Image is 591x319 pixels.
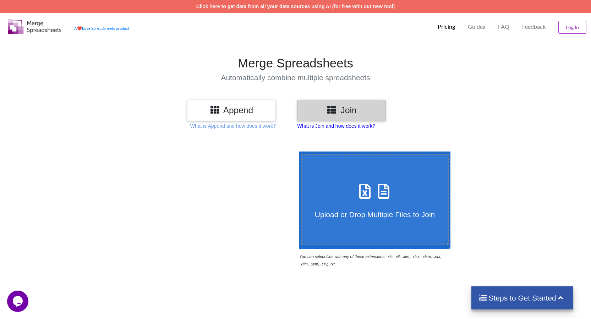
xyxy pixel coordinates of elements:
[299,254,441,266] i: You can select files with any of these extensions: .xls, .xlt, .xlm, .xlsx, .xlsm, .xltx, .xltm, ...
[302,105,381,115] h3: Join
[77,26,82,31] span: heart
[74,26,129,31] a: AheartLove Spreadsheets product
[190,122,276,130] p: What is Append and how does it work?
[8,19,61,34] img: Logo.png
[297,122,375,130] p: What is Join and how does it work?
[438,23,455,31] p: Pricing
[192,105,270,115] h3: Append
[7,291,30,312] iframe: chat widget
[468,23,485,31] p: Guides
[315,210,435,219] span: Upload or Drop Multiple Files to Join
[522,24,546,29] span: Feedback
[196,4,395,9] a: Click here to get data from all your data sources using AI (for free with our new tool)
[558,21,586,34] button: Log In
[478,293,566,302] h4: Steps to Get Started
[498,23,509,31] p: FAQ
